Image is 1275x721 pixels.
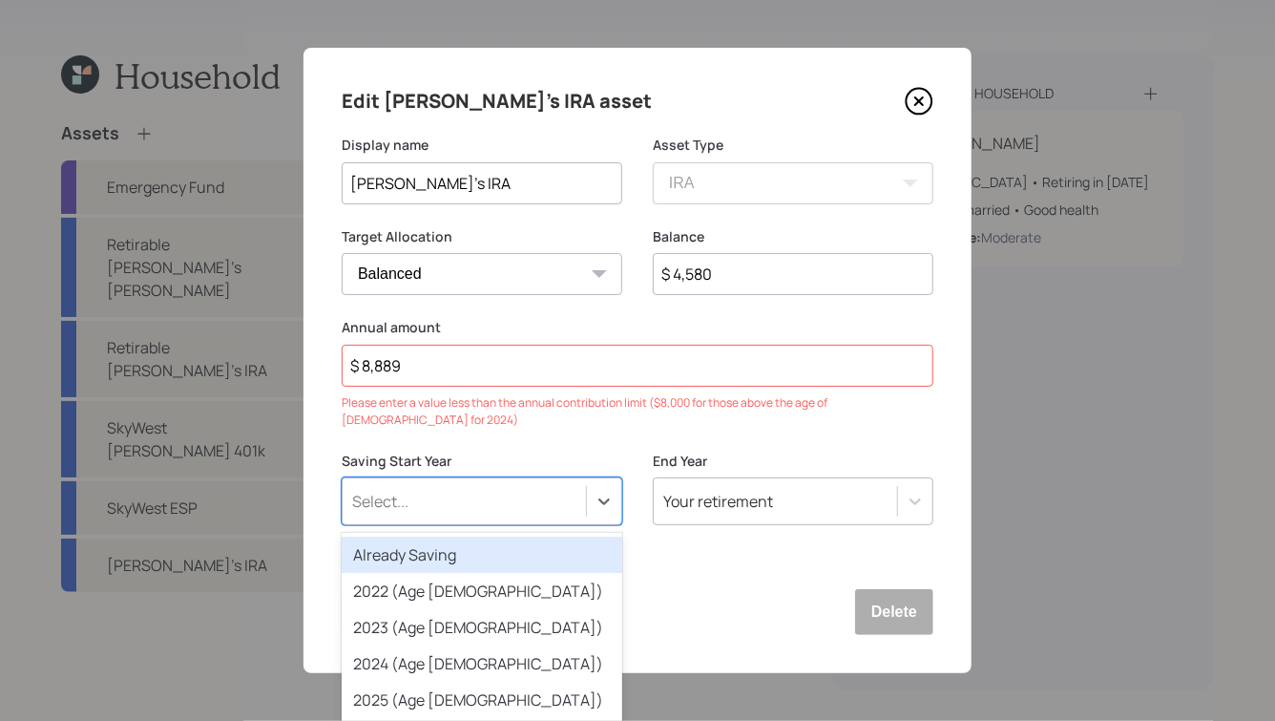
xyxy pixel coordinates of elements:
[855,589,933,635] button: Delete
[342,609,622,646] div: 2023 (Age [DEMOGRAPHIC_DATA])
[653,136,933,155] label: Asset Type
[342,682,622,718] div: 2025 (Age [DEMOGRAPHIC_DATA])
[352,491,408,512] div: Select...
[653,452,933,471] label: End Year
[342,573,622,609] div: 2022 (Age [DEMOGRAPHIC_DATA])
[342,86,652,117] h4: Edit [PERSON_NAME]'s IRA asset
[342,136,622,155] label: Display name
[342,394,933,429] div: Please enter a value less than the annual contribution limit ($8,000 for those above the age of [...
[342,227,622,246] label: Target Allocation
[663,491,773,512] div: Your retirement
[342,318,933,337] label: Annual amount
[342,452,622,471] label: Saving Start Year
[653,227,933,246] label: Balance
[342,537,622,573] div: Already Saving
[342,646,622,682] div: 2024 (Age [DEMOGRAPHIC_DATA])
